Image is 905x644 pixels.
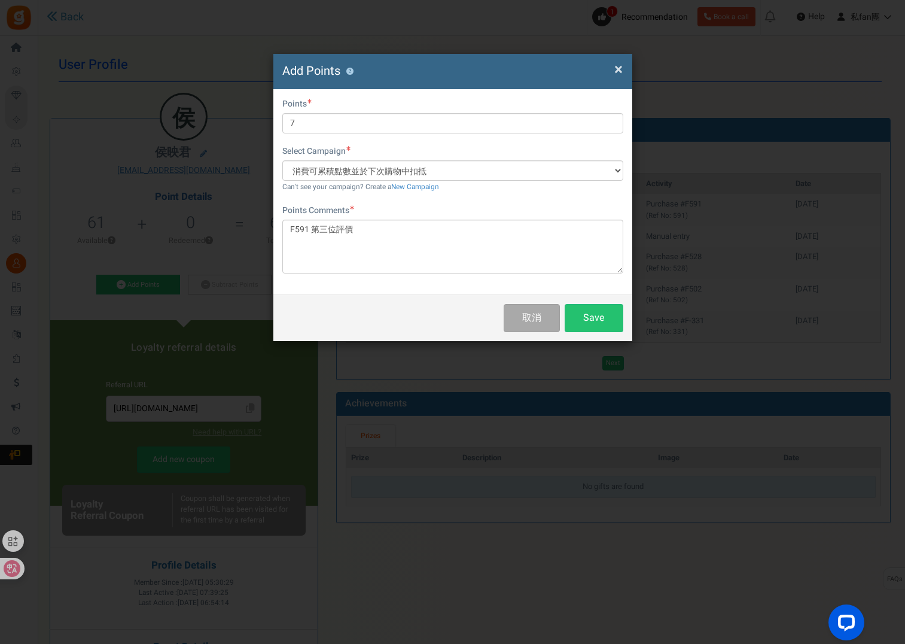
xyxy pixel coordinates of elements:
label: Select Campaign [282,145,351,157]
button: ? [346,68,354,75]
span: Add Points [282,62,340,80]
a: New Campaign [391,182,439,192]
label: Points Comments [282,205,354,217]
button: 取消 [504,304,560,332]
span: × [614,58,623,81]
label: Points [282,98,312,110]
small: Can't see your campaign? Create a [282,182,439,192]
button: Save [565,304,623,332]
